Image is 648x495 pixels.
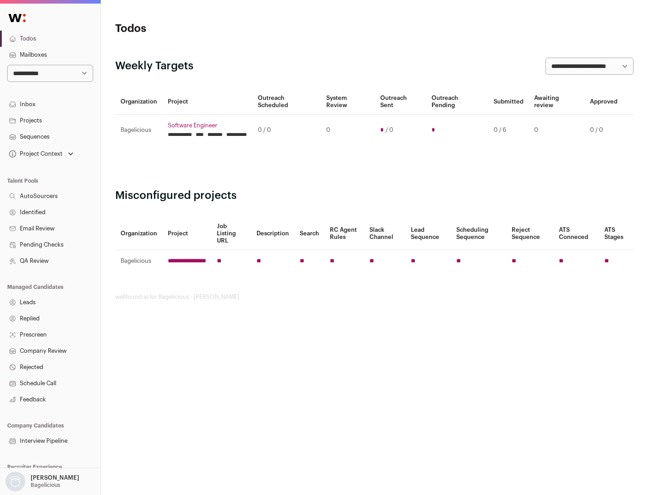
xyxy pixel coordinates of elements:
p: Bagelicious [31,481,60,489]
td: 0 [529,115,585,146]
h2: Weekly Targets [115,59,193,73]
button: Open dropdown [7,148,75,160]
th: Approved [585,89,623,115]
th: Awaiting review [529,89,585,115]
th: Lead Sequence [405,217,451,250]
td: 0 [321,115,374,146]
th: System Review [321,89,374,115]
th: Organization [115,217,162,250]
a: Software Engineer [168,122,247,129]
th: Scheduling Sequence [451,217,506,250]
footer: wellfound:ai for Bagelicious - [PERSON_NAME] [115,293,634,301]
th: RC Agent Rules [324,217,364,250]
th: Search [294,217,324,250]
td: 0 / 0 [252,115,321,146]
th: Outreach Scheduled [252,89,321,115]
th: Outreach Pending [426,89,488,115]
th: Project [162,89,252,115]
th: Submitted [488,89,529,115]
th: Reject Sequence [506,217,554,250]
th: Description [251,217,294,250]
h1: Todos [115,22,288,36]
span: / 0 [386,126,393,134]
img: Wellfound [4,9,31,27]
th: ATS Stages [599,217,634,250]
div: Project Context [7,150,63,157]
td: 0 / 0 [585,115,623,146]
th: Project [162,217,211,250]
button: Open dropdown [4,472,81,491]
td: Bagelicious [115,115,162,146]
img: nopic.png [5,472,25,491]
th: Organization [115,89,162,115]
th: Slack Channel [364,217,405,250]
td: Bagelicious [115,250,162,272]
td: 0 / 6 [488,115,529,146]
h2: Misconfigured projects [115,189,634,203]
th: Outreach Sent [375,89,427,115]
th: ATS Conneced [553,217,598,250]
p: [PERSON_NAME] [31,474,79,481]
th: Job Listing URL [211,217,251,250]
